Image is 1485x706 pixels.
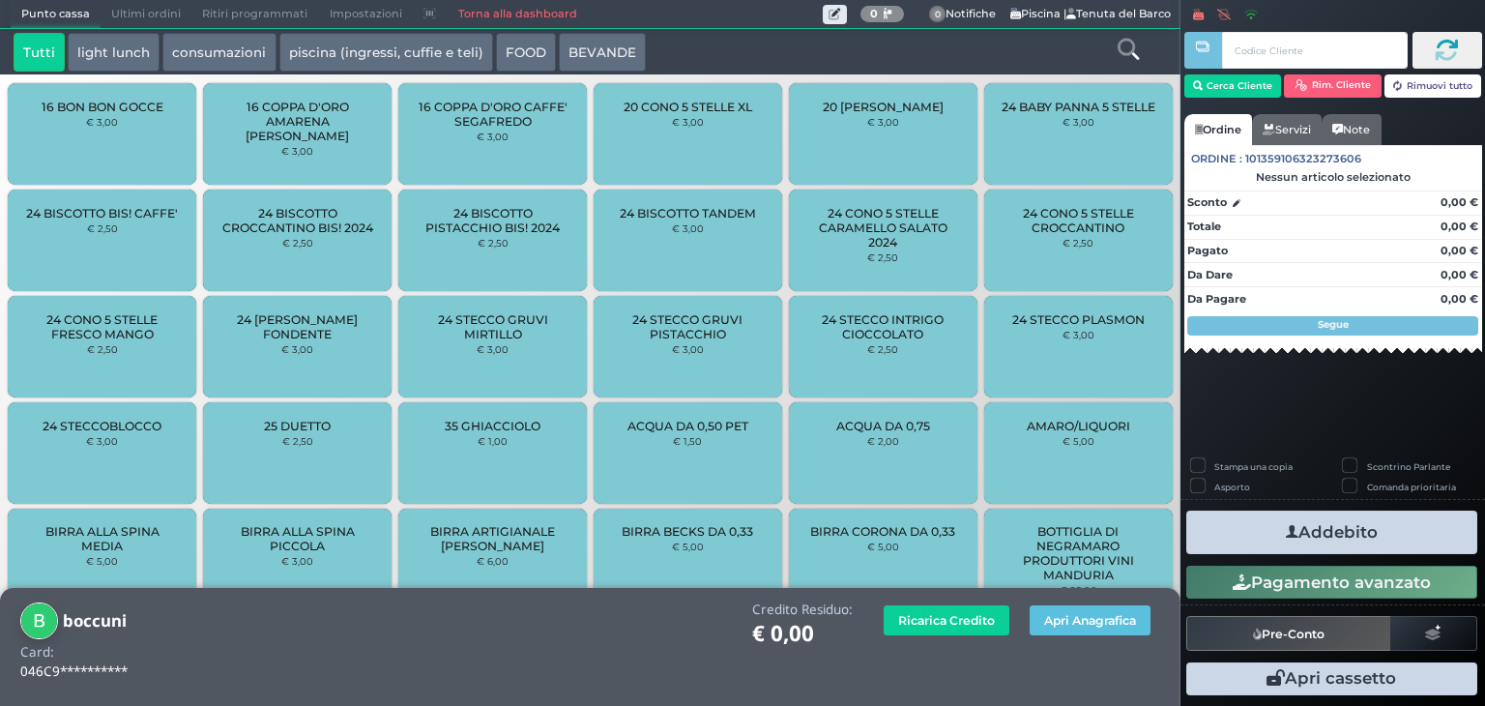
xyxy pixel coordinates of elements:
[1367,481,1456,493] label: Comanda prioritaria
[1441,244,1478,257] strong: 0,00 €
[1214,481,1250,493] label: Asporto
[867,116,899,128] small: € 3,00
[86,555,118,567] small: € 5,00
[672,343,704,355] small: € 3,00
[11,1,101,28] span: Punto cassa
[447,1,587,28] a: Torna alla dashboard
[672,222,704,234] small: € 3,00
[805,312,961,341] span: 24 STECCO INTRIGO CIOCCOLATO
[1184,170,1482,184] div: Nessun articolo selezionato
[86,116,118,128] small: € 3,00
[1367,460,1450,473] label: Scontrino Parlante
[1187,220,1221,233] strong: Totale
[1186,566,1477,599] button: Pagamento avanzato
[1318,318,1349,331] strong: Segue
[624,100,752,114] span: 20 CONO 5 STELLE XL
[264,419,331,433] span: 25 DUETTO
[1000,524,1155,582] span: BOTTIGLIA DI NEGRAMARO PRODUTTORI VINI MANDURIA
[752,622,853,646] h1: € 0,00
[1322,114,1381,145] a: Note
[319,1,413,28] span: Impostazioni
[1027,419,1130,433] span: AMARO/LIQUORI
[43,419,161,433] span: 24 STECCOBLOCCO
[1441,220,1478,233] strong: 0,00 €
[101,1,191,28] span: Ultimi ordini
[478,435,508,447] small: € 1,00
[1187,194,1227,211] strong: Sconto
[219,100,375,143] span: 16 COPPA D'ORO AMARENA [PERSON_NAME]
[810,524,955,539] span: BIRRA CORONA DA 0,33
[415,206,570,235] span: 24 BISCOTTO PISTACCHIO BIS! 2024
[559,33,646,72] button: BEVANDE
[445,419,540,433] span: 35 GHIACCIOLO
[1012,312,1145,327] span: 24 STECCO PLASMON
[627,419,748,433] span: ACQUA DA 0,50 PET
[1002,100,1155,114] span: 24 BABY PANNA 5 STELLE
[1284,74,1382,98] button: Rim. Cliente
[672,116,704,128] small: € 3,00
[87,343,118,355] small: € 2,50
[1063,435,1094,447] small: € 5,00
[26,206,178,221] span: 24 BISCOTTO BIS! CAFFE'
[1186,616,1391,651] button: Pre-Conto
[1252,114,1322,145] a: Servizi
[1000,206,1155,235] span: 24 CONO 5 STELLE CROCCANTINO
[477,555,509,567] small: € 6,00
[24,524,180,553] span: BIRRA ALLA SPINA MEDIA
[282,435,313,447] small: € 2,50
[87,222,118,234] small: € 2,50
[191,1,318,28] span: Ritiri programmati
[1214,460,1293,473] label: Stampa una copia
[1186,662,1477,695] button: Apri cassetto
[1245,151,1361,167] span: 101359106323273606
[415,100,570,129] span: 16 COPPA D'ORO CAFFE' SEGAFREDO
[281,555,313,567] small: € 3,00
[867,435,899,447] small: € 2,00
[496,33,556,72] button: FOOD
[1184,74,1282,98] button: Cerca Cliente
[24,312,180,341] span: 24 CONO 5 STELLE FRESCO MANGO
[870,7,878,20] b: 0
[673,435,702,447] small: € 1,50
[610,312,766,341] span: 24 STECCO GRUVI PISTACCHIO
[622,524,753,539] span: BIRRA BECKS DA 0,33
[415,312,570,341] span: 24 STECCO GRUVI MIRTILLO
[1384,74,1482,98] button: Rimuovi tutto
[867,541,899,552] small: € 5,00
[884,605,1009,635] button: Ricarica Credito
[805,206,961,250] span: 24 CONO 5 STELLE CARAMELLO SALATO 2024
[162,33,276,72] button: consumazioni
[1063,237,1093,249] small: € 2,50
[477,343,509,355] small: € 3,00
[1191,151,1242,167] span: Ordine :
[20,645,54,660] h4: Card:
[14,33,65,72] button: Tutti
[282,237,313,249] small: € 2,50
[415,524,570,553] span: BIRRA ARTIGIANALE [PERSON_NAME]
[1063,329,1094,340] small: € 3,00
[1441,292,1478,306] strong: 0,00 €
[20,603,58,640] img: boccuni
[219,524,375,553] span: BIRRA ALLA SPINA PICCOLA
[42,100,163,114] span: 16 BON BON GOCCE
[219,206,375,235] span: 24 BISCOTTO CROCCANTINO BIS! 2024
[281,343,313,355] small: € 3,00
[1222,32,1407,69] input: Codice Cliente
[867,251,898,263] small: € 2,50
[1186,511,1477,554] button: Addebito
[478,237,509,249] small: € 2,50
[281,145,313,157] small: € 3,00
[1063,116,1094,128] small: € 3,00
[86,435,118,447] small: € 3,00
[836,419,930,433] span: ACQUA DA 0,75
[1187,268,1233,281] strong: Da Dare
[279,33,493,72] button: piscina (ingressi, cuffie e teli)
[219,312,375,341] span: 24 [PERSON_NAME] FONDENTE
[1441,195,1478,209] strong: 0,00 €
[477,131,509,142] small: € 3,00
[672,541,704,552] small: € 5,00
[1441,268,1478,281] strong: 0,00 €
[68,33,160,72] button: light lunch
[823,100,944,114] span: 20 [PERSON_NAME]
[752,603,853,617] h4: Credito Residuo:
